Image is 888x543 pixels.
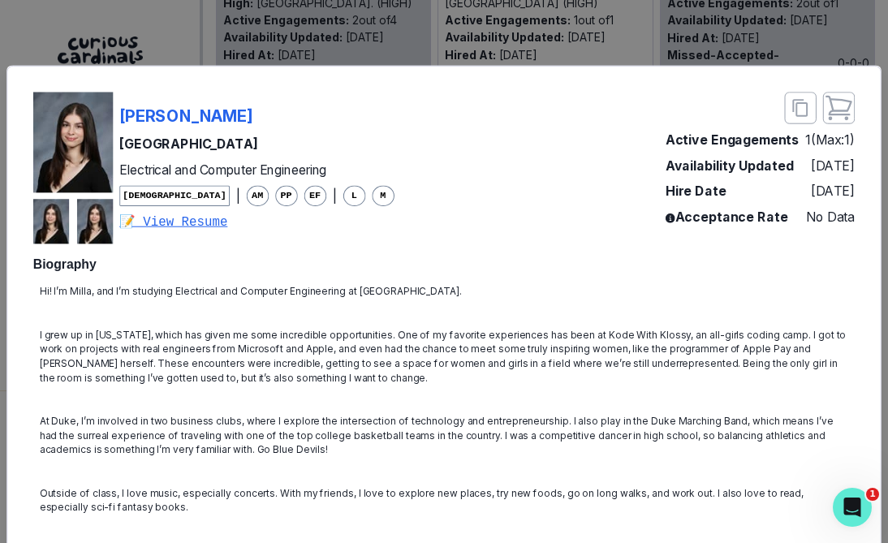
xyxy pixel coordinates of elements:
[236,186,240,205] p: |
[119,104,252,128] p: [PERSON_NAME]
[40,414,849,457] p: At Duke, I’m involved in two business clubs, where I explore the intersection of technology and e...
[246,186,269,207] span: AM
[666,207,788,226] p: Acceptance Rate
[77,199,113,243] img: mentor profile picture
[785,92,817,123] button: close
[811,156,855,175] p: [DATE]
[119,160,394,179] p: Electrical and Computer Engineering
[119,134,394,153] p: [GEOGRAPHIC_DATA]
[119,186,230,207] span: [DEMOGRAPHIC_DATA]
[811,182,855,201] p: [DATE]
[333,186,337,205] p: |
[33,256,855,272] h2: Biography
[275,186,298,207] span: PP
[119,213,394,232] a: 📝 View Resume
[866,488,879,501] span: 1
[823,92,855,123] button: close
[666,131,799,150] p: Active Engagements
[806,207,855,226] p: No Data
[372,186,394,207] span: M
[666,182,726,201] p: Hire Date
[833,488,872,527] iframe: Intercom live chat
[40,285,849,300] p: Hi! I’m Milla, and I’m studying Electrical and Computer Engineering at [GEOGRAPHIC_DATA].
[33,199,69,243] img: mentor profile picture
[33,92,113,192] img: mentor profile picture
[304,186,326,207] span: EF
[805,131,855,150] p: 1 (Max: 1 )
[666,156,794,175] p: Availability Updated
[40,486,849,515] p: Outside of class, I love music, especially concerts. With my friends, I love to explore new place...
[40,328,849,386] p: I grew up in [US_STATE], which has given me some incredible opportunities. One of my favorite exp...
[343,186,366,207] span: L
